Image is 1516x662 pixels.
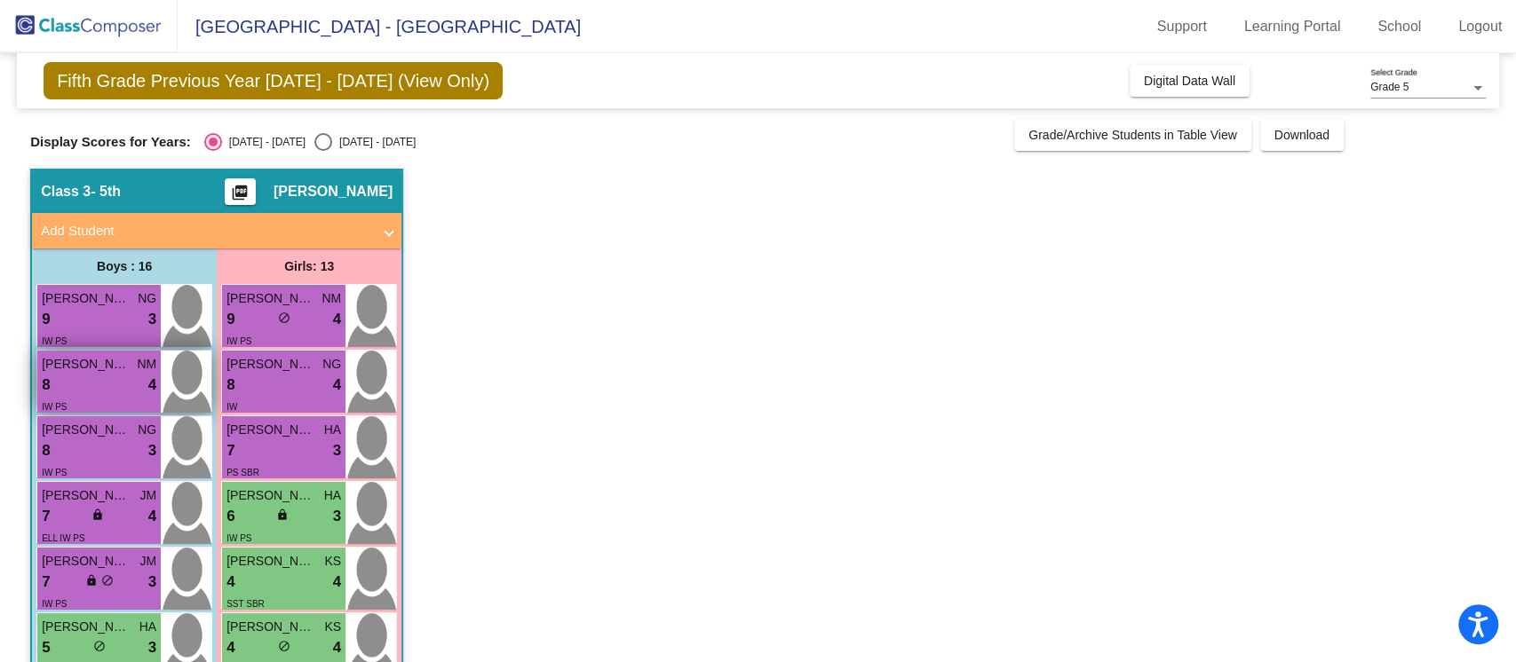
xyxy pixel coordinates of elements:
span: 4 [333,308,341,331]
span: IW [226,402,237,412]
span: 3 [148,439,156,462]
span: IW PS [226,336,251,346]
span: 8 [42,439,50,462]
button: Grade/Archive Students in Table View [1014,119,1251,151]
span: 9 [226,308,234,331]
span: 4 [148,505,156,528]
span: lock [276,508,289,521]
span: 4 [333,374,341,397]
span: Display Scores for Years: [30,134,191,150]
span: lock [85,574,98,587]
span: NG [322,355,341,374]
span: ELL IW PS [42,533,85,543]
span: PS SBR [226,468,259,477]
span: HA [324,421,341,439]
button: Download [1260,119,1344,151]
span: [GEOGRAPHIC_DATA] - [GEOGRAPHIC_DATA] [178,12,581,41]
span: 6 [226,505,234,528]
span: Grade 5 [1370,81,1409,93]
span: IW PS [42,402,67,412]
div: [DATE] - [DATE] [332,134,416,150]
span: JM [139,552,156,571]
span: 7 [42,505,50,528]
div: [DATE] - [DATE] [222,134,306,150]
span: 5 [42,636,50,659]
a: Logout [1444,12,1516,41]
span: [PERSON_NAME] [274,183,393,201]
span: 3 [333,439,341,462]
span: [PERSON_NAME] [226,552,315,571]
mat-radio-group: Select an option [204,133,416,151]
span: 7 [226,439,234,462]
span: IW PS [226,533,251,543]
span: 8 [226,374,234,397]
span: NG [138,289,156,308]
span: NG [138,421,156,439]
div: Boys : 16 [32,248,217,284]
span: [PERSON_NAME] [42,421,131,439]
span: [PERSON_NAME] [226,289,315,308]
span: do_not_disturb_alt [278,311,290,324]
span: 4 [148,374,156,397]
span: 3 [333,505,341,528]
span: 7 [42,571,50,594]
mat-panel-title: Add Student [41,221,371,241]
div: Girls: 13 [217,248,401,284]
span: 4 [333,636,341,659]
span: Fifth Grade Previous Year [DATE] - [DATE] (View Only) [44,62,503,99]
a: Learning Portal [1230,12,1355,41]
span: IW PS [42,336,67,346]
span: - 5th [91,183,121,201]
span: KS [324,552,341,571]
button: Digital Data Wall [1130,65,1250,97]
span: JM [139,486,156,505]
span: Grade/Archive Students in Table View [1028,128,1237,142]
span: [PERSON_NAME] [226,486,315,505]
span: Download [1274,128,1329,142]
span: HA [139,618,156,636]
span: 3 [148,636,156,659]
mat-icon: picture_as_pdf [229,184,250,209]
span: [PERSON_NAME] [226,355,315,374]
span: HA [324,486,341,505]
span: KS [324,618,341,636]
span: [PERSON_NAME] [42,618,131,636]
span: [PERSON_NAME] [42,289,131,308]
a: Support [1143,12,1221,41]
a: School [1363,12,1435,41]
span: 8 [42,374,50,397]
span: 3 [148,571,156,594]
span: 4 [226,571,234,594]
span: SST SBR [226,599,265,609]
span: IW PS [42,468,67,477]
span: [PERSON_NAME] [226,618,315,636]
span: do_not_disturb_alt [278,640,290,652]
span: lock [91,508,104,521]
span: 4 [226,636,234,659]
span: do_not_disturb_alt [93,640,106,652]
span: NM [137,355,156,374]
span: Class 3 [41,183,91,201]
span: [PERSON_NAME] [42,552,131,571]
span: [PERSON_NAME] [42,355,131,374]
span: 3 [148,308,156,331]
span: [PERSON_NAME] [226,421,315,439]
span: 4 [333,571,341,594]
span: NM [321,289,341,308]
mat-expansion-panel-header: Add Student [32,213,401,248]
span: IW PS [42,599,67,609]
span: Digital Data Wall [1144,74,1235,88]
span: [PERSON_NAME] [42,486,131,505]
span: 9 [42,308,50,331]
span: do_not_disturb_alt [101,574,114,587]
button: Print Students Details [225,178,256,205]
